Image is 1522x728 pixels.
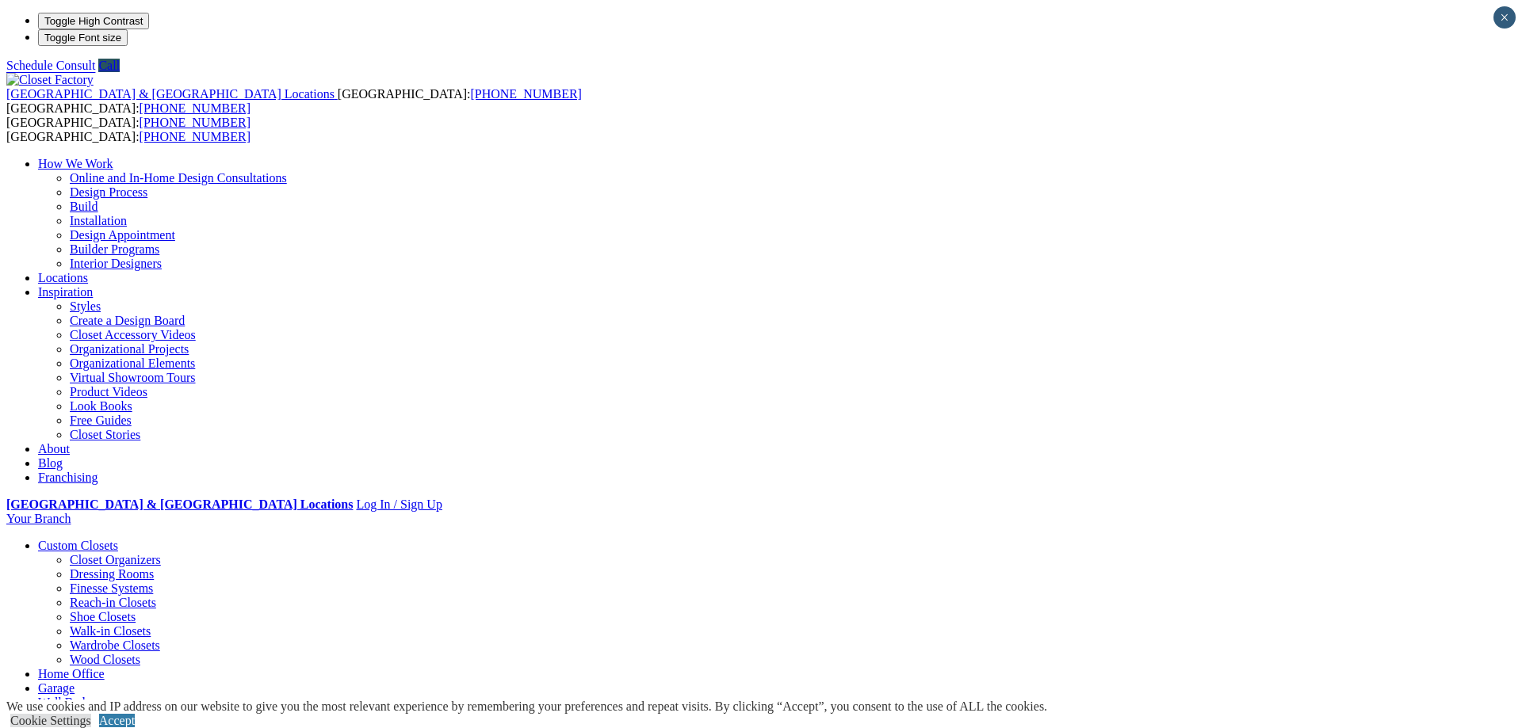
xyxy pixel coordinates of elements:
[70,553,161,566] a: Closet Organizers
[70,610,136,623] a: Shoe Closets
[70,328,196,341] a: Closet Accessory Videos
[38,285,93,299] a: Inspiration
[6,497,353,511] a: [GEOGRAPHIC_DATA] & [GEOGRAPHIC_DATA] Locations
[38,456,63,470] a: Blog
[70,242,159,256] a: Builder Programs
[38,471,98,484] a: Franchising
[38,696,90,709] a: Wall Beds
[140,116,250,129] a: [PHONE_NUMBER]
[70,200,98,213] a: Build
[70,299,101,313] a: Styles
[38,539,118,552] a: Custom Closets
[140,130,250,143] a: [PHONE_NUMBER]
[6,87,582,115] span: [GEOGRAPHIC_DATA]: [GEOGRAPHIC_DATA]:
[70,624,151,638] a: Walk-in Closets
[38,271,88,284] a: Locations
[6,59,95,72] a: Schedule Consult
[6,87,335,101] span: [GEOGRAPHIC_DATA] & [GEOGRAPHIC_DATA] Locations
[70,342,189,356] a: Organizational Projects
[70,385,147,398] a: Product Videos
[6,73,94,87] img: Closet Factory
[38,442,70,455] a: About
[70,653,140,666] a: Wood Closets
[140,101,250,115] a: [PHONE_NUMBER]
[10,714,91,727] a: Cookie Settings
[70,214,127,227] a: Installation
[6,699,1047,714] div: We use cookies and IP address on our website to give you the most relevant experience by remember...
[70,581,153,595] a: Finesse Systems
[38,681,75,695] a: Garage
[70,371,196,384] a: Virtual Showroom Tours
[6,87,338,101] a: [GEOGRAPHIC_DATA] & [GEOGRAPHIC_DATA] Locations
[38,667,105,680] a: Home Office
[38,13,149,29] button: Toggle High Contrast
[70,171,287,185] a: Online and In-Home Design Consultations
[70,228,175,242] a: Design Appointment
[70,314,185,327] a: Create a Design Board
[70,356,195,370] a: Organizational Elements
[44,32,121,44] span: Toggle Font size
[356,497,442,511] a: Log In / Sign Up
[70,596,156,609] a: Reach-in Closets
[70,638,160,652] a: Wardrobe Closets
[470,87,581,101] a: [PHONE_NUMBER]
[70,428,140,441] a: Closet Stories
[70,414,132,427] a: Free Guides
[6,116,250,143] span: [GEOGRAPHIC_DATA]: [GEOGRAPHIC_DATA]:
[70,185,147,199] a: Design Process
[70,567,154,581] a: Dressing Rooms
[70,399,132,413] a: Look Books
[6,512,71,525] a: Your Branch
[44,15,143,27] span: Toggle High Contrast
[1493,6,1516,29] button: Close
[70,257,162,270] a: Interior Designers
[99,714,135,727] a: Accept
[98,59,120,72] a: Call
[38,157,113,170] a: How We Work
[38,29,128,46] button: Toggle Font size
